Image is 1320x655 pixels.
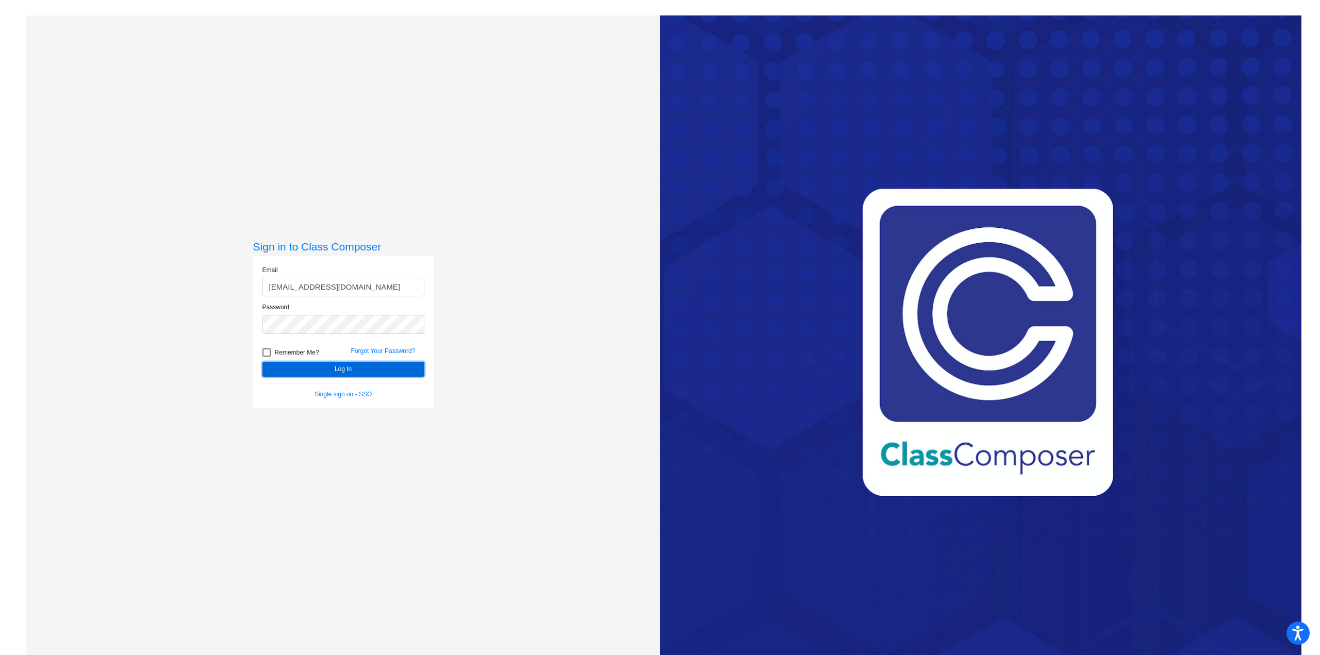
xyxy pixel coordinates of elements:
a: Single sign on - SSO [315,391,372,398]
button: Log In [262,362,424,377]
label: Password [262,303,290,312]
a: Forgot Your Password? [351,347,416,355]
h3: Sign in to Class Composer [253,240,434,253]
span: Remember Me? [275,346,319,359]
label: Email [262,265,278,275]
